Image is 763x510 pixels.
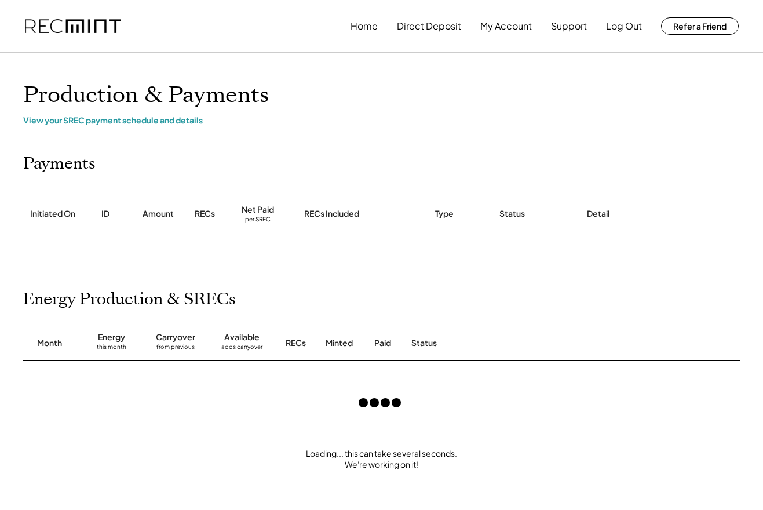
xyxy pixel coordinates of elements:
div: Energy [98,331,125,343]
div: Amount [143,208,174,220]
h1: Production & Payments [23,82,740,109]
button: Direct Deposit [397,14,461,38]
div: Carryover [156,331,195,343]
div: adds carryover [221,343,262,355]
div: View your SREC payment schedule and details [23,115,740,125]
div: Minted [326,337,353,349]
div: RECs [286,337,306,349]
h2: Energy Production & SRECs [23,290,236,309]
div: Status [411,337,608,349]
div: Status [499,208,525,220]
div: Month [37,337,62,349]
button: My Account [480,14,532,38]
div: Loading... this can take several seconds. We're working on it! [12,448,751,471]
div: ID [101,208,109,220]
div: Available [224,331,260,343]
div: Net Paid [242,204,274,216]
div: Type [435,208,454,220]
div: Initiated On [30,208,75,220]
h2: Payments [23,154,96,174]
button: Log Out [606,14,642,38]
div: per SREC [245,216,271,224]
div: RECs [195,208,215,220]
button: Home [351,14,378,38]
div: from previous [156,343,195,355]
div: Paid [374,337,391,349]
button: Support [551,14,587,38]
div: this month [97,343,126,355]
button: Refer a Friend [661,17,739,35]
div: Detail [587,208,609,220]
div: RECs Included [304,208,359,220]
img: recmint-logotype%403x.png [25,19,121,34]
